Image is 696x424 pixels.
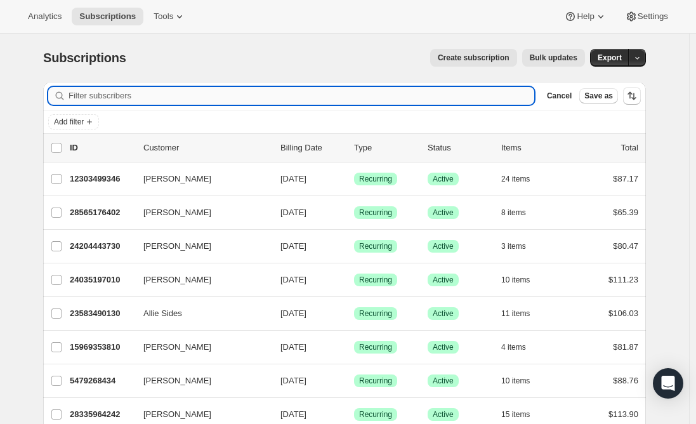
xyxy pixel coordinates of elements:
div: Type [354,142,417,154]
button: Add filter [48,114,99,129]
span: $113.90 [608,409,638,419]
span: [PERSON_NAME] [143,173,211,185]
span: Recurring [359,208,392,218]
div: 24204443730[PERSON_NAME][DATE]SuccessRecurringSuccessActive3 items$80.47 [70,237,638,255]
div: 28565176402[PERSON_NAME][DATE]SuccessRecurringSuccessActive8 items$65.39 [70,204,638,222]
p: 23583490130 [70,307,133,320]
button: Tools [146,8,194,25]
span: 8 items [501,208,526,218]
span: [DATE] [280,208,306,217]
span: [PERSON_NAME] [143,341,211,354]
div: 23583490130Allie Sides[DATE]SuccessRecurringSuccessActive11 items$106.03 [70,305,638,322]
span: Subscriptions [79,11,136,22]
p: 28565176402 [70,206,133,219]
button: Help [556,8,614,25]
span: Create subscription [438,53,509,63]
p: 24204443730 [70,240,133,253]
button: 10 items [501,271,544,289]
p: 24035197010 [70,274,133,286]
span: 10 items [501,275,530,285]
span: Recurring [359,409,392,420]
span: [DATE] [280,275,306,284]
div: 28335964242[PERSON_NAME][DATE]SuccessRecurringSuccessActive15 items$113.90 [70,406,638,423]
span: Active [433,308,454,319]
button: [PERSON_NAME] [136,169,263,189]
span: $87.17 [613,174,638,183]
button: Create subscription [430,49,517,67]
span: [PERSON_NAME] [143,206,211,219]
span: [PERSON_NAME] [143,240,211,253]
span: [DATE] [280,409,306,419]
button: Save as [579,88,618,103]
button: [PERSON_NAME] [136,270,263,290]
button: 11 items [501,305,544,322]
div: Open Intercom Messenger [653,368,683,399]
button: 3 items [501,237,540,255]
p: Billing Date [280,142,344,154]
p: Total [621,142,638,154]
span: Active [433,376,454,386]
span: Recurring [359,241,392,251]
div: Items [501,142,565,154]
button: Settings [617,8,676,25]
span: Recurring [359,308,392,319]
span: $88.76 [613,376,638,385]
p: Status [428,142,491,154]
span: Recurring [359,174,392,184]
button: Bulk updates [522,49,585,67]
span: [PERSON_NAME] [143,274,211,286]
p: 15969353810 [70,341,133,354]
span: Bulk updates [530,53,577,63]
span: Active [433,241,454,251]
span: Active [433,174,454,184]
button: Sort the results [623,87,641,105]
button: [PERSON_NAME] [136,337,263,357]
span: Recurring [359,376,392,386]
span: [PERSON_NAME] [143,408,211,421]
div: 24035197010[PERSON_NAME][DATE]SuccessRecurringSuccessActive10 items$111.23 [70,271,638,289]
span: [DATE] [280,241,306,251]
button: [PERSON_NAME] [136,371,263,391]
button: 8 items [501,204,540,222]
span: Help [577,11,594,22]
span: Active [433,208,454,218]
span: Recurring [359,342,392,352]
button: 10 items [501,372,544,390]
span: Subscriptions [43,51,126,65]
span: Save as [584,91,613,101]
p: 12303499346 [70,173,133,185]
span: [DATE] [280,174,306,183]
button: [PERSON_NAME] [136,236,263,256]
span: [PERSON_NAME] [143,374,211,387]
span: $81.87 [613,342,638,352]
p: Customer [143,142,270,154]
button: Analytics [20,8,69,25]
span: Export [598,53,622,63]
span: Add filter [54,117,84,127]
span: Active [433,342,454,352]
span: Settings [638,11,668,22]
span: Active [433,409,454,420]
span: $111.23 [608,275,638,284]
span: Tools [154,11,173,22]
span: 24 items [501,174,530,184]
span: $106.03 [608,308,638,318]
span: Active [433,275,454,285]
span: [DATE] [280,308,306,318]
span: 15 items [501,409,530,420]
span: Recurring [359,275,392,285]
span: [DATE] [280,376,306,385]
p: 5479268434 [70,374,133,387]
p: 28335964242 [70,408,133,421]
span: Analytics [28,11,62,22]
div: 15969353810[PERSON_NAME][DATE]SuccessRecurringSuccessActive4 items$81.87 [70,338,638,356]
span: $80.47 [613,241,638,251]
input: Filter subscribers [69,87,534,105]
span: 11 items [501,308,530,319]
span: Cancel [547,91,572,101]
button: Cancel [542,88,577,103]
button: Subscriptions [72,8,143,25]
button: 15 items [501,406,544,423]
div: 12303499346[PERSON_NAME][DATE]SuccessRecurringSuccessActive24 items$87.17 [70,170,638,188]
span: 3 items [501,241,526,251]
